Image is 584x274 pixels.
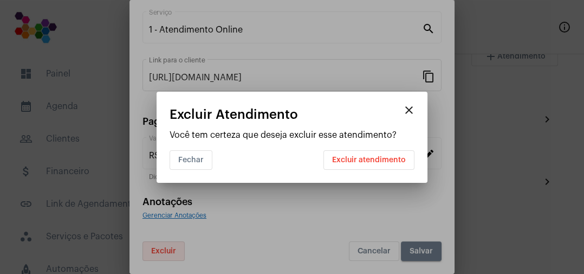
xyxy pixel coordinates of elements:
[403,104,416,117] mat-icon: close
[170,150,212,170] button: Fechar
[178,156,204,164] span: Fechar
[332,156,406,164] span: Excluir atendimento
[170,130,414,140] p: Você tem certeza que deseja excluir esse atendimento?
[170,107,298,122] span: Excluir Atendimento
[323,150,414,170] button: Excluir atendimento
